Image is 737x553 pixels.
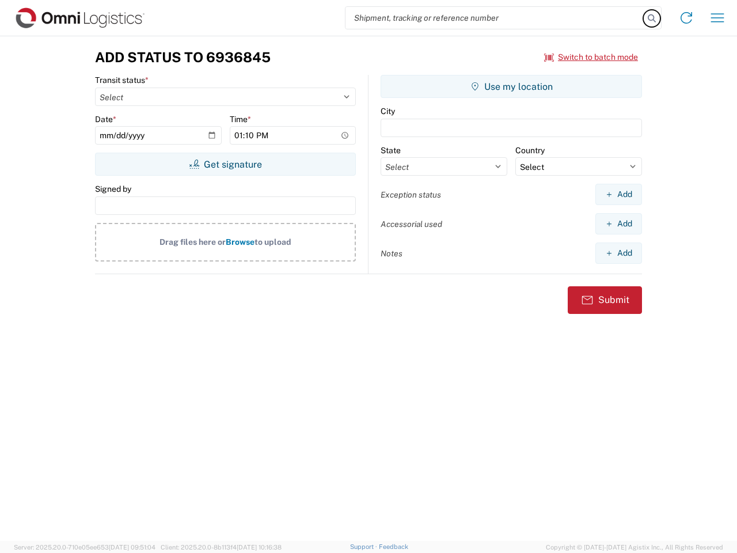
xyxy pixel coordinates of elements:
[546,542,723,552] span: Copyright © [DATE]-[DATE] Agistix Inc., All Rights Reserved
[595,184,642,205] button: Add
[379,543,408,550] a: Feedback
[95,49,271,66] h3: Add Status to 6936845
[95,184,131,194] label: Signed by
[230,114,251,124] label: Time
[95,75,149,85] label: Transit status
[161,544,282,551] span: Client: 2025.20.0-8b113f4
[568,286,642,314] button: Submit
[515,145,545,156] label: Country
[345,7,644,29] input: Shipment, tracking or reference number
[544,48,638,67] button: Switch to batch mode
[381,248,402,259] label: Notes
[237,544,282,551] span: [DATE] 10:16:38
[226,237,254,247] span: Browse
[381,145,401,156] label: State
[595,213,642,234] button: Add
[95,114,116,124] label: Date
[381,75,642,98] button: Use my location
[350,543,379,550] a: Support
[159,237,226,247] span: Drag files here or
[381,106,395,116] label: City
[14,544,155,551] span: Server: 2025.20.0-710e05ee653
[95,153,356,176] button: Get signature
[595,243,642,264] button: Add
[381,190,441,200] label: Exception status
[381,219,442,229] label: Accessorial used
[254,237,291,247] span: to upload
[109,544,155,551] span: [DATE] 09:51:04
